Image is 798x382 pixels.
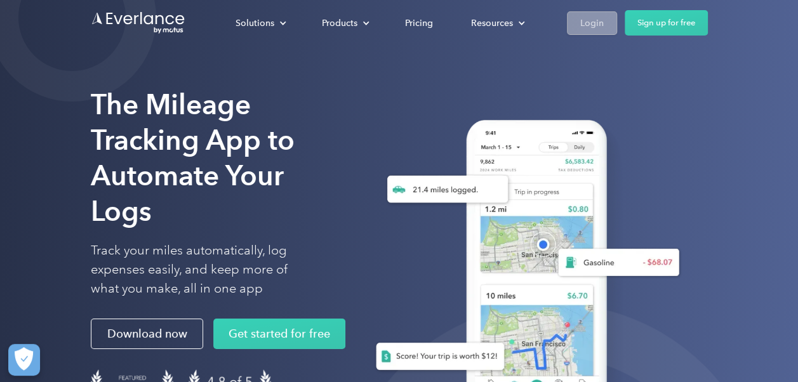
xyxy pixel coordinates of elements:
div: Resources [458,12,535,34]
strong: The Mileage Tracking App to Automate Your Logs [91,88,295,228]
button: Cookies Settings [8,344,40,376]
div: Login [580,15,604,31]
a: Login [567,11,617,35]
div: Solutions [223,12,296,34]
div: Products [309,12,380,34]
div: Solutions [236,15,274,31]
div: Pricing [405,15,433,31]
a: Download now [91,319,203,349]
div: Products [322,15,357,31]
a: Go to homepage [91,11,186,35]
p: Track your miles automatically, log expenses easily, and keep more of what you make, all in one app [91,241,317,298]
a: Get started for free [213,319,345,349]
div: Resources [471,15,513,31]
a: Sign up for free [625,10,708,36]
a: Pricing [392,12,446,34]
